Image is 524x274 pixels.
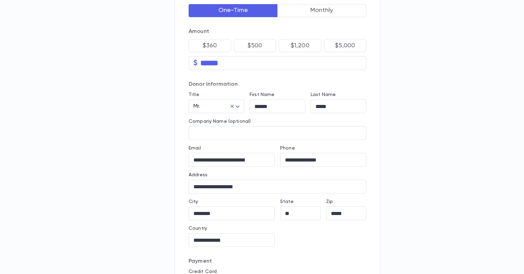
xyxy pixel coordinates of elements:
button: One-Time [189,4,278,17]
p: $360 [203,42,217,49]
label: City [189,199,198,204]
label: Address [189,172,207,178]
button: $500 [234,39,276,52]
label: Country [189,226,207,231]
button: $1,200 [279,39,321,52]
p: Payment [189,258,366,265]
div: Mr. [189,100,244,113]
p: Donor Information [189,81,366,88]
p: $1,200 [291,42,309,49]
label: First Name [250,92,274,97]
label: Zip [326,199,333,204]
label: Email [189,145,201,151]
button: $5,000 [324,39,367,52]
p: $500 [248,42,262,49]
label: Title [189,92,199,97]
label: Phone [280,145,295,151]
p: $5,000 [335,42,355,49]
label: Last Name [311,92,336,97]
p: $ [193,60,198,67]
label: State [280,199,294,204]
button: $360 [189,39,231,52]
label: Company Name (optional) [189,119,251,124]
button: Monthly [277,4,367,17]
p: Amount [189,28,366,35]
span: Mr. [193,104,200,109]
